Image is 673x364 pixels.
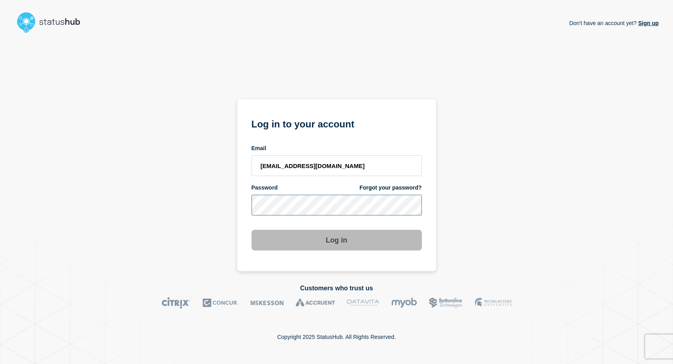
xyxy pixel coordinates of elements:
[475,297,512,309] img: MSU logo
[252,184,278,192] span: Password
[252,145,266,152] span: Email
[569,14,659,33] p: Don't have an account yet?
[250,297,284,309] img: McKesson logo
[391,297,417,309] img: myob logo
[347,297,379,309] img: DataVita logo
[252,155,422,176] input: email input
[359,184,421,192] a: Forgot your password?
[429,297,463,309] img: Bottomline logo
[277,334,396,340] p: Copyright 2025 StatusHub. All Rights Reserved.
[252,230,422,250] button: Log in
[14,285,659,292] h2: Customers who trust us
[14,10,90,35] img: StatusHub logo
[296,297,335,309] img: Accruent logo
[162,297,191,309] img: Citrix logo
[252,195,422,215] input: password input
[252,116,422,131] h1: Log in to your account
[203,297,238,309] img: Concur logo
[637,20,659,26] a: Sign up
